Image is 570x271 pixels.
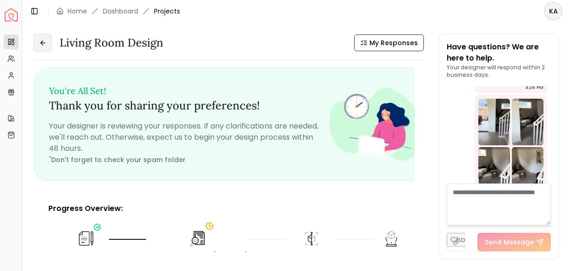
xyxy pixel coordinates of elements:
[447,64,551,79] p: Your designer will respond within 2 business days.
[49,155,186,164] small: Don't forget to check your spam folder
[512,99,543,145] img: Chat Image
[60,35,163,50] h3: Living Room design
[382,229,401,248] img: Final Design
[5,8,18,21] a: Spacejoy
[285,251,337,259] div: Design in Progress
[48,203,423,214] p: Progress Overview:
[49,83,329,113] h3: Thank you for sharing your preferences!
[146,251,248,259] div: Quiz Response Review (24-48 hrs)
[545,3,562,20] span: KA
[329,88,423,161] img: Fun quiz review - image
[56,7,180,16] nav: breadcrumb
[77,229,95,248] img: Quiz Completed
[49,121,329,154] p: Your designer is reviewing your responses. If any clarifications are needed, we'll reach out. Oth...
[103,7,138,16] a: Dashboard
[187,228,208,249] img: Quiz Response Review (24-48 hrs)
[512,147,543,194] img: Chat Image
[544,2,563,20] button: KA
[154,7,180,16] span: Projects
[49,85,106,96] small: You're All Set!
[354,34,424,51] button: My Responses
[374,251,409,259] div: Final Design
[67,7,87,16] a: Home
[525,83,543,92] div: 4:38 PM
[302,229,321,248] img: Design in Progress
[369,38,418,47] span: My Responses
[478,147,510,194] img: Chat Image
[63,251,109,259] div: Quiz Completed
[478,99,510,145] img: Chat Image
[5,8,18,21] img: Spacejoy Logo
[447,41,551,64] p: Have questions? We are here to help.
